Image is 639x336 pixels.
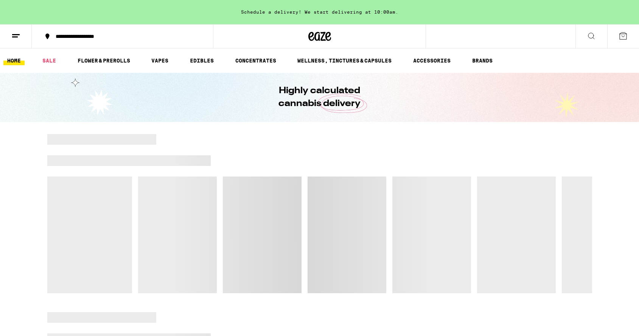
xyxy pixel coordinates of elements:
a: SALE [39,56,60,65]
a: FLOWER & PREROLLS [74,56,134,65]
a: CONCENTRATES [232,56,280,65]
h1: Highly calculated cannabis delivery [257,84,382,110]
a: WELLNESS, TINCTURES & CAPSULES [294,56,395,65]
a: BRANDS [468,56,496,65]
a: VAPES [148,56,172,65]
a: HOME [3,56,25,65]
a: EDIBLES [186,56,218,65]
a: ACCESSORIES [409,56,454,65]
